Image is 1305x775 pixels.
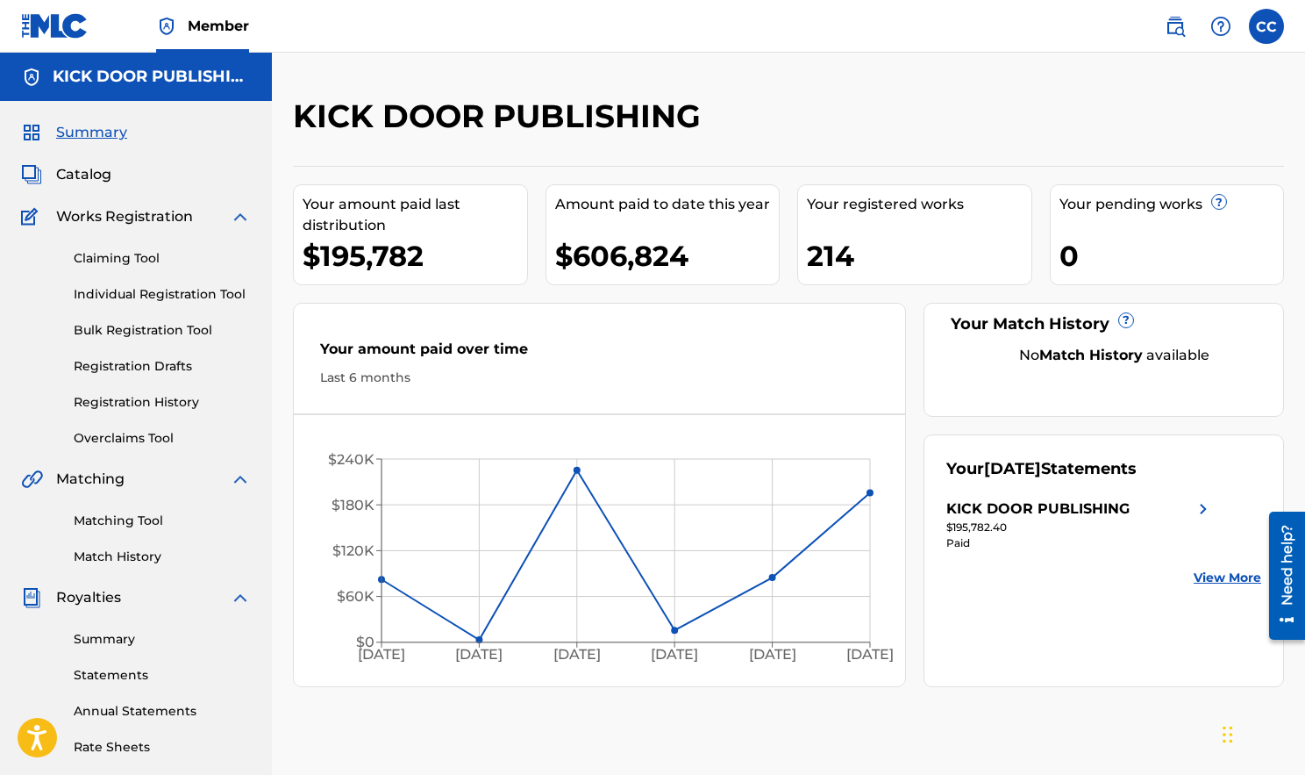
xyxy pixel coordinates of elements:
iframe: Resource Center [1256,504,1305,649]
div: 214 [807,236,1031,276]
a: Statements [74,666,251,685]
a: KICK DOOR PUBLISHINGright chevron icon$195,782.40Paid [946,499,1214,551]
div: Paid [946,535,1214,551]
div: Amount paid to date this year [555,194,780,215]
a: Matching Tool [74,512,251,530]
img: Top Rightsholder [156,16,177,37]
a: Match History [74,548,251,566]
div: $195,782 [303,236,527,276]
div: User Menu [1249,9,1284,44]
tspan: $120K [332,542,374,559]
h5: KICK DOOR PUBLISHING [53,67,251,87]
a: Bulk Registration Tool [74,321,251,340]
tspan: $180K [332,497,374,513]
tspan: [DATE] [553,646,601,663]
a: Public Search [1158,9,1193,44]
div: 0 [1059,236,1284,276]
div: Help [1203,9,1238,44]
a: Registration History [74,393,251,412]
tspan: [DATE] [748,646,795,663]
div: Last 6 months [320,369,879,387]
a: View More [1194,569,1261,587]
div: Your registered works [807,194,1031,215]
img: right chevron icon [1193,499,1214,520]
strong: Match History [1039,347,1143,363]
span: Matching [56,469,125,490]
a: Rate Sheets [74,738,251,757]
img: Matching [21,469,43,490]
h2: KICK DOOR PUBLISHING [293,97,710,136]
img: help [1210,16,1231,37]
img: Summary [21,122,42,143]
tspan: $0 [356,634,374,650]
div: Your Statements [946,457,1137,481]
img: expand [230,206,251,227]
a: Individual Registration Tool [74,285,251,304]
span: Catalog [56,164,111,185]
iframe: Chat Widget [1217,691,1305,775]
tspan: [DATE] [651,646,698,663]
div: KICK DOOR PUBLISHING [946,499,1130,520]
div: $606,824 [555,236,780,276]
div: Your amount paid over time [320,339,879,369]
span: ? [1212,195,1226,209]
span: ? [1119,313,1133,327]
span: [DATE] [984,459,1041,478]
span: Summary [56,122,127,143]
tspan: [DATE] [846,646,894,663]
div: Your pending works [1059,194,1284,215]
a: Summary [74,630,251,649]
img: Works Registration [21,206,44,227]
div: $195,782.40 [946,520,1214,535]
img: expand [230,587,251,608]
span: Royalties [56,587,121,608]
span: Member [188,16,249,36]
img: Royalties [21,587,42,608]
tspan: [DATE] [455,646,503,663]
div: Your amount paid last distribution [303,194,527,236]
a: Annual Statements [74,702,251,721]
a: CatalogCatalog [21,164,111,185]
div: Drag [1223,708,1233,761]
a: Overclaims Tool [74,429,251,448]
a: SummarySummary [21,122,127,143]
img: Catalog [21,164,42,185]
img: expand [230,469,251,490]
tspan: $240K [328,451,374,468]
a: Claiming Tool [74,249,251,268]
img: MLC Logo [21,13,89,39]
div: Your Match History [946,312,1261,336]
img: search [1165,16,1186,37]
div: No available [968,345,1261,366]
tspan: $60K [337,588,374,605]
img: Accounts [21,67,42,88]
tspan: [DATE] [358,646,405,663]
a: Registration Drafts [74,357,251,376]
span: Works Registration [56,206,193,227]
